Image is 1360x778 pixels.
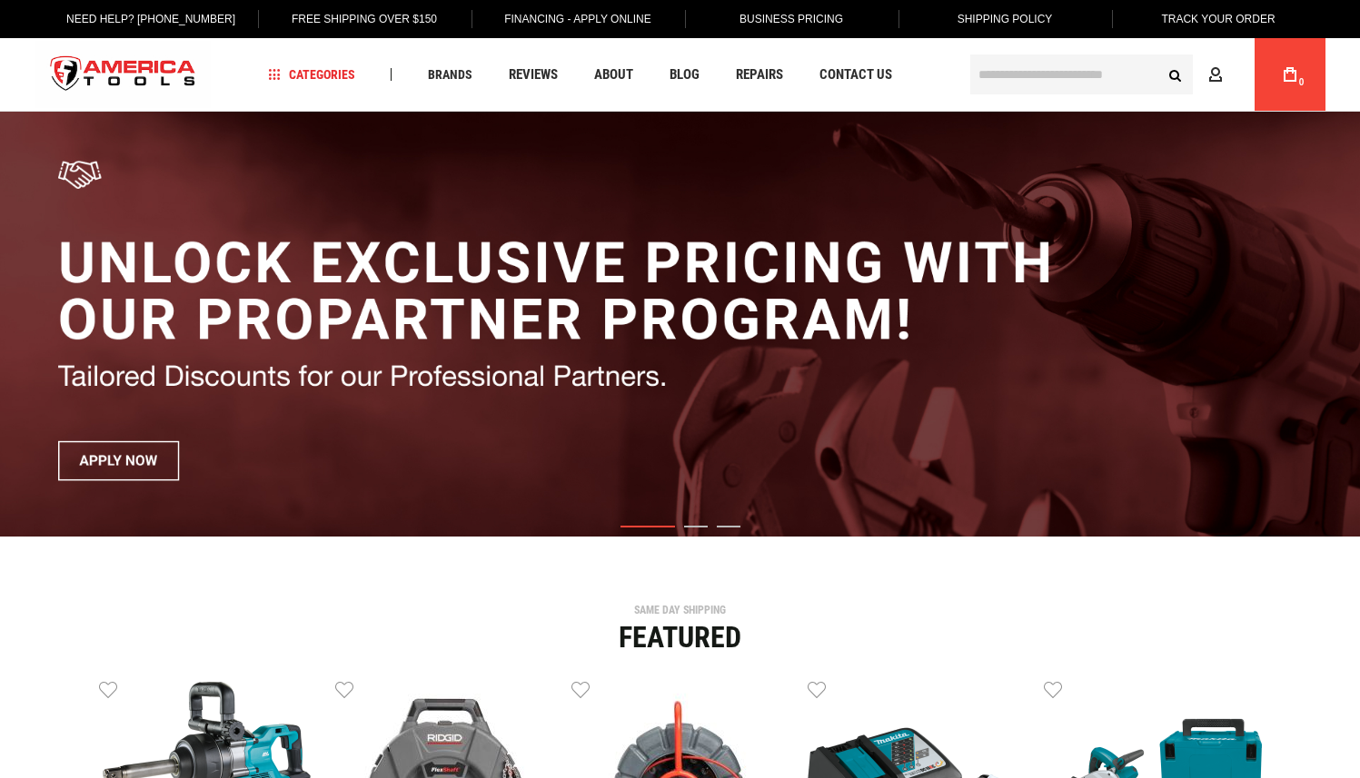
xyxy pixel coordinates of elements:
[1273,38,1307,111] a: 0
[31,605,1330,616] div: SAME DAY SHIPPING
[1158,57,1193,92] button: Search
[509,68,558,82] span: Reviews
[958,13,1053,25] span: Shipping Policy
[268,68,355,81] span: Categories
[728,63,791,87] a: Repairs
[428,68,472,81] span: Brands
[811,63,900,87] a: Contact Us
[661,63,708,87] a: Blog
[31,623,1330,652] div: Featured
[35,41,212,109] img: America Tools
[420,63,481,87] a: Brands
[670,68,700,82] span: Blog
[594,68,633,82] span: About
[736,68,783,82] span: Repairs
[260,63,363,87] a: Categories
[1299,77,1305,87] span: 0
[35,41,212,109] a: store logo
[501,63,566,87] a: Reviews
[819,68,892,82] span: Contact Us
[586,63,641,87] a: About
